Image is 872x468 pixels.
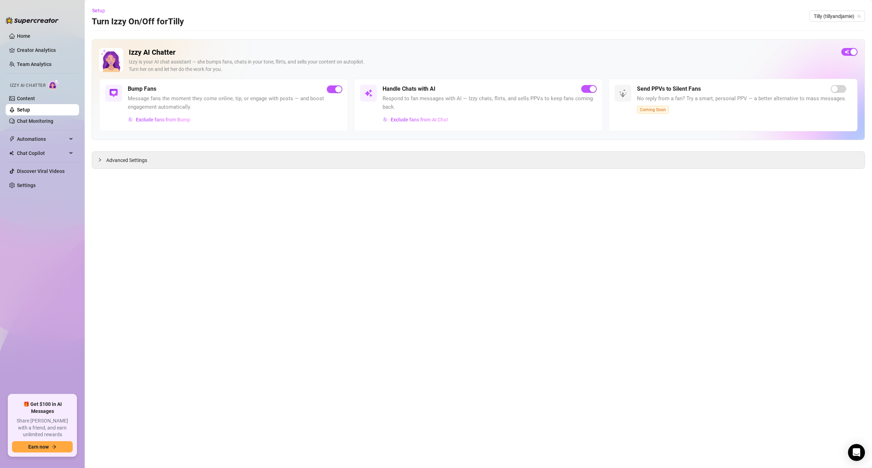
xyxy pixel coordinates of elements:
span: Exclude fans from Bump [136,117,190,122]
span: No reply from a fan? Try a smart, personal PPV — a better alternative to mass messages. [637,95,846,103]
img: Izzy AI Chatter [99,48,123,72]
a: Creator Analytics [17,44,73,56]
span: team [857,14,861,18]
h5: Send PPVs to Silent Fans [637,85,701,93]
div: Izzy is your AI chat assistant — she bumps fans, chats in your tone, flirts, and sells your conte... [129,58,836,73]
a: Home [17,33,30,39]
h5: Handle Chats with AI [383,85,435,93]
span: 🎁 Get $100 in AI Messages [12,401,73,415]
span: Coming Soon [637,106,669,114]
img: svg%3e [364,89,373,97]
a: Settings [17,182,36,188]
img: svg%3e [383,117,388,122]
span: Advanced Settings [106,156,147,164]
img: Chat Copilot [9,151,14,156]
span: Message fans the moment they come online, tip, or engage with posts — and boost engagement automa... [128,95,342,111]
span: Chat Copilot [17,148,67,159]
button: Exclude fans from Bump [128,114,191,125]
img: svg%3e [128,117,133,122]
a: Team Analytics [17,61,52,67]
span: Exclude fans from AI Chat [391,117,448,122]
span: Izzy AI Chatter [10,82,46,89]
a: Setup [17,107,30,113]
span: Setup [92,8,105,13]
button: Earn nowarrow-right [12,441,73,452]
img: svg%3e [109,89,118,97]
a: Chat Monitoring [17,118,53,124]
span: Earn now [28,444,49,450]
img: logo-BBDzfeDw.svg [6,17,59,24]
button: Setup [92,5,111,16]
span: arrow-right [52,444,56,449]
span: Automations [17,133,67,145]
img: AI Chatter [48,79,59,90]
h5: Bump Fans [128,85,156,93]
span: thunderbolt [9,136,15,142]
a: Discover Viral Videos [17,168,65,174]
div: Open Intercom Messenger [848,444,865,461]
div: collapsed [98,156,106,164]
span: Respond to fan messages with AI — Izzy chats, flirts, and sells PPVs to keep fans coming back. [383,95,597,111]
h3: Turn Izzy On/Off for Tilly [92,16,184,28]
h2: Izzy AI Chatter [129,48,836,57]
a: Content [17,96,35,101]
span: Tilly (tillyandjamie) [814,11,861,22]
img: svg%3e [619,89,627,97]
span: collapsed [98,158,102,162]
button: Exclude fans from AI Chat [383,114,449,125]
span: Share [PERSON_NAME] with a friend, and earn unlimited rewards [12,418,73,438]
